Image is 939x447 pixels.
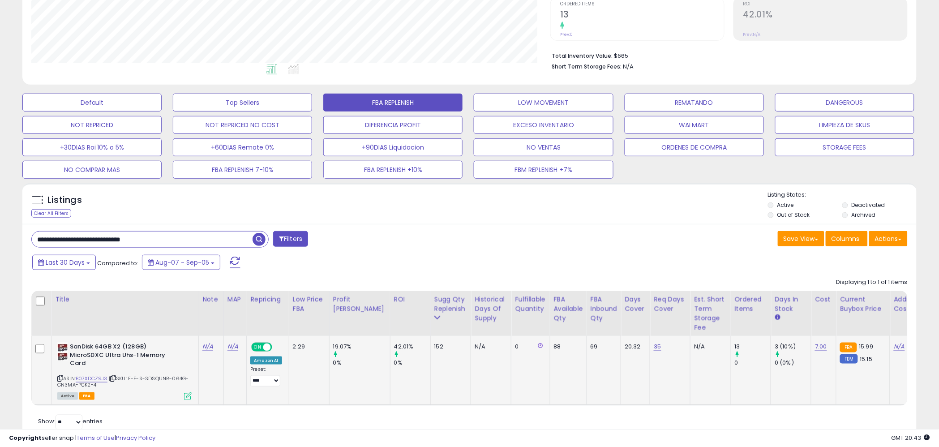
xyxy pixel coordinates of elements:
button: LIMPIEZA DE SKUS [775,116,914,134]
button: +30DIAS Roi 10% o 5% [22,138,162,156]
button: +90DIAS Liquidacion [323,138,463,156]
button: Actions [869,231,908,246]
a: N/A [894,342,905,351]
div: ASIN: [57,343,192,399]
div: ROI [394,295,427,304]
div: Amazon AI [250,357,282,365]
div: FBA Available Qty [554,295,583,323]
div: Cost [815,295,832,304]
a: N/A [202,342,213,351]
div: Title [55,295,195,304]
div: Est. Short Term Storage Fee [694,295,727,332]
h5: Listings [47,194,82,206]
button: NOT REPRICED [22,116,162,134]
h2: 13 [560,9,724,21]
div: MAP [227,295,243,304]
div: Preset: [250,366,282,387]
div: Fulfillable Quantity [515,295,546,314]
button: Columns [826,231,868,246]
span: N/A [623,62,634,71]
div: 0% [394,359,430,367]
a: 35 [654,342,661,351]
button: DANGEROUS [775,94,914,112]
div: Additional Cost [894,295,926,314]
button: LOW MOVEMENT [474,94,613,112]
button: NO COMPRAR MAS [22,161,162,179]
a: Terms of Use [77,434,115,442]
b: SanDisk 64GB X2 (128GB) MicroSDXC Ultra Uhs-1 Memory Card [70,343,179,370]
h2: 42.01% [743,9,907,21]
button: FBA REPLENISH [323,94,463,112]
label: Archived [852,211,876,219]
button: +60DIAS Remate 0% [173,138,312,156]
div: Current Buybox Price [840,295,886,314]
span: Show: entries [38,417,103,426]
div: 88 [554,343,580,351]
button: REMATANDO [625,94,764,112]
button: Last 30 Days [32,255,96,270]
label: Out of Stock [777,211,810,219]
strong: Copyright [9,434,42,442]
div: FBA inbound Qty [591,295,617,323]
button: STORAGE FEES [775,138,914,156]
b: Total Inventory Value: [552,52,613,60]
div: Low Price FBA [293,295,326,314]
span: Ordered Items [560,2,724,7]
div: 13 [734,343,771,351]
div: 3 (10%) [775,343,811,351]
small: Prev: N/A [743,32,761,37]
button: ORDENES DE COMPRA [625,138,764,156]
button: FBM REPLENISH +7% [474,161,613,179]
div: 2.29 [293,343,322,351]
div: N/A [475,343,504,351]
a: N/A [227,342,238,351]
span: 15.15 [860,355,873,363]
span: ROI [743,2,907,7]
div: 0 [734,359,771,367]
div: Sugg Qty Replenish [434,295,467,314]
div: Historical Days Of Supply [475,295,507,323]
button: Default [22,94,162,112]
a: B07XDCZ9J3 [76,375,107,383]
th: Please note that this number is a calculation based on your required days of coverage and your ve... [430,291,471,336]
small: FBA [840,343,857,352]
span: Compared to: [97,259,138,267]
a: 7.00 [815,342,827,351]
span: OFF [271,344,285,351]
div: Ordered Items [734,295,767,314]
button: Save View [778,231,824,246]
button: NO VENTAS [474,138,613,156]
a: Privacy Policy [116,434,155,442]
div: seller snap | | [9,434,155,443]
span: Columns [832,234,860,243]
button: FBA REPLENISH 7-10% [173,161,312,179]
small: FBM [840,354,858,364]
span: All listings currently available for purchase on Amazon [57,392,78,400]
small: Prev: 0 [560,32,573,37]
span: Aug-07 - Sep-05 [155,258,209,267]
button: Filters [273,231,308,247]
div: Note [202,295,220,304]
div: Days In Stock [775,295,807,314]
button: FBA REPLENISH +10% [323,161,463,179]
span: 2025-10-7 20:43 GMT [892,434,930,442]
div: Displaying 1 to 1 of 1 items [836,278,908,287]
div: Repricing [250,295,285,304]
div: 0% [333,359,390,367]
button: NOT REPRICED NO COST [173,116,312,134]
div: Clear All Filters [31,209,71,218]
div: 152 [434,343,464,351]
div: N/A [694,343,724,351]
div: 0 [515,343,543,351]
span: ON [252,344,263,351]
button: Aug-07 - Sep-05 [142,255,220,270]
div: 0 (0%) [775,359,811,367]
p: Listing States: [768,191,917,199]
span: Last 30 Days [46,258,85,267]
span: FBA [79,392,94,400]
img: 41BRDVxFNSL._SL40_.jpg [57,343,68,361]
button: EXCESO INVENTARIO [474,116,613,134]
button: WALMART [625,116,764,134]
small: Days In Stock. [775,314,780,322]
li: $665 [552,50,901,60]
